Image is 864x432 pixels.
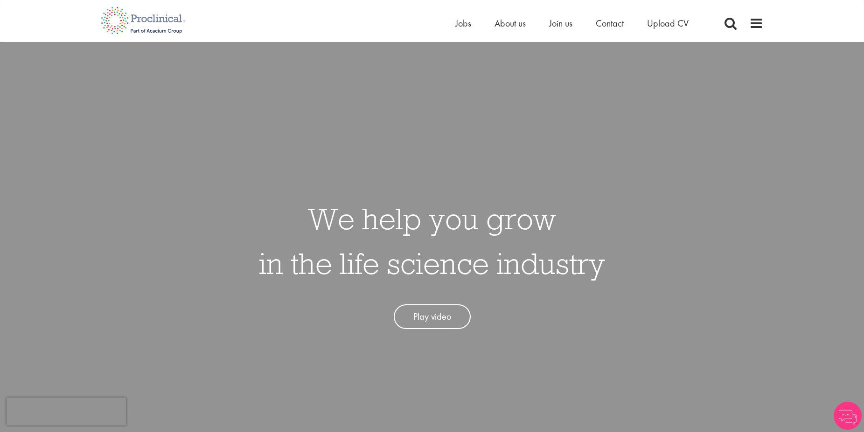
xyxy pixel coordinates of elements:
a: Play video [394,304,471,329]
a: Upload CV [647,17,689,29]
a: Join us [549,17,572,29]
h1: We help you grow in the life science industry [259,196,605,286]
a: About us [495,17,526,29]
a: Jobs [455,17,471,29]
img: Chatbot [834,402,862,430]
a: Contact [596,17,624,29]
